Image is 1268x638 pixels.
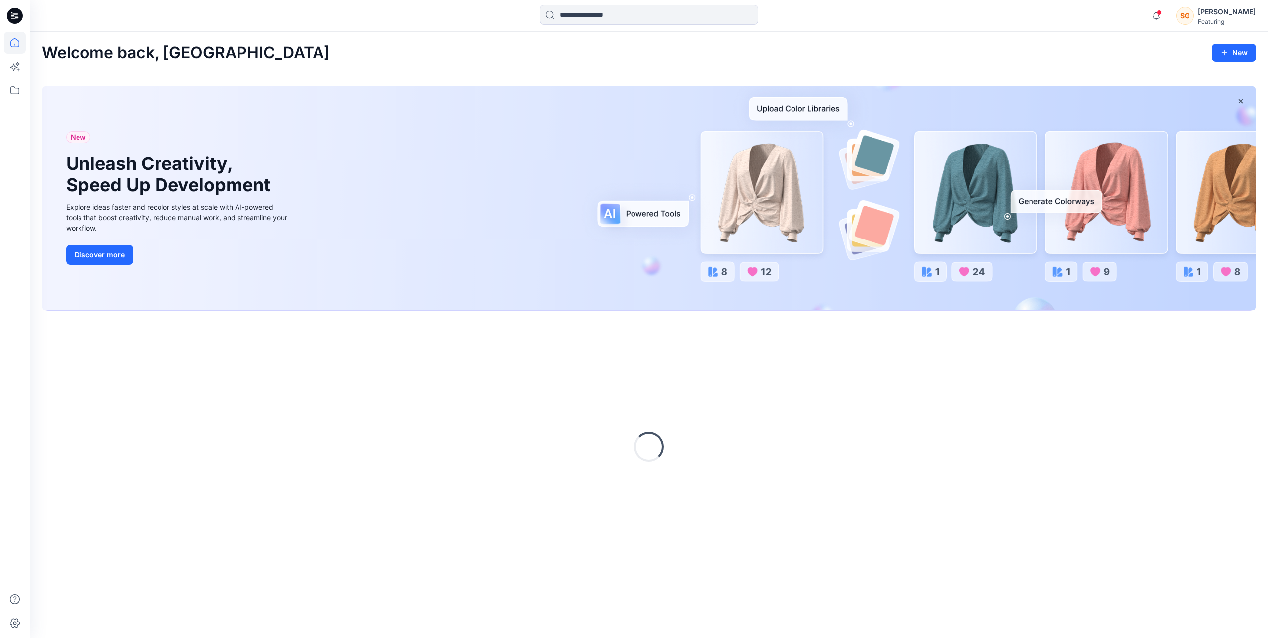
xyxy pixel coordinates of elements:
[71,131,86,143] span: New
[66,153,275,196] h1: Unleash Creativity, Speed Up Development
[66,202,290,233] div: Explore ideas faster and recolor styles at scale with AI-powered tools that boost creativity, red...
[42,44,330,62] h2: Welcome back, [GEOGRAPHIC_DATA]
[66,245,290,265] a: Discover more
[1176,7,1194,25] div: SG
[1212,44,1256,62] button: New
[1198,18,1256,25] div: Featuring
[66,245,133,265] button: Discover more
[1198,6,1256,18] div: [PERSON_NAME]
